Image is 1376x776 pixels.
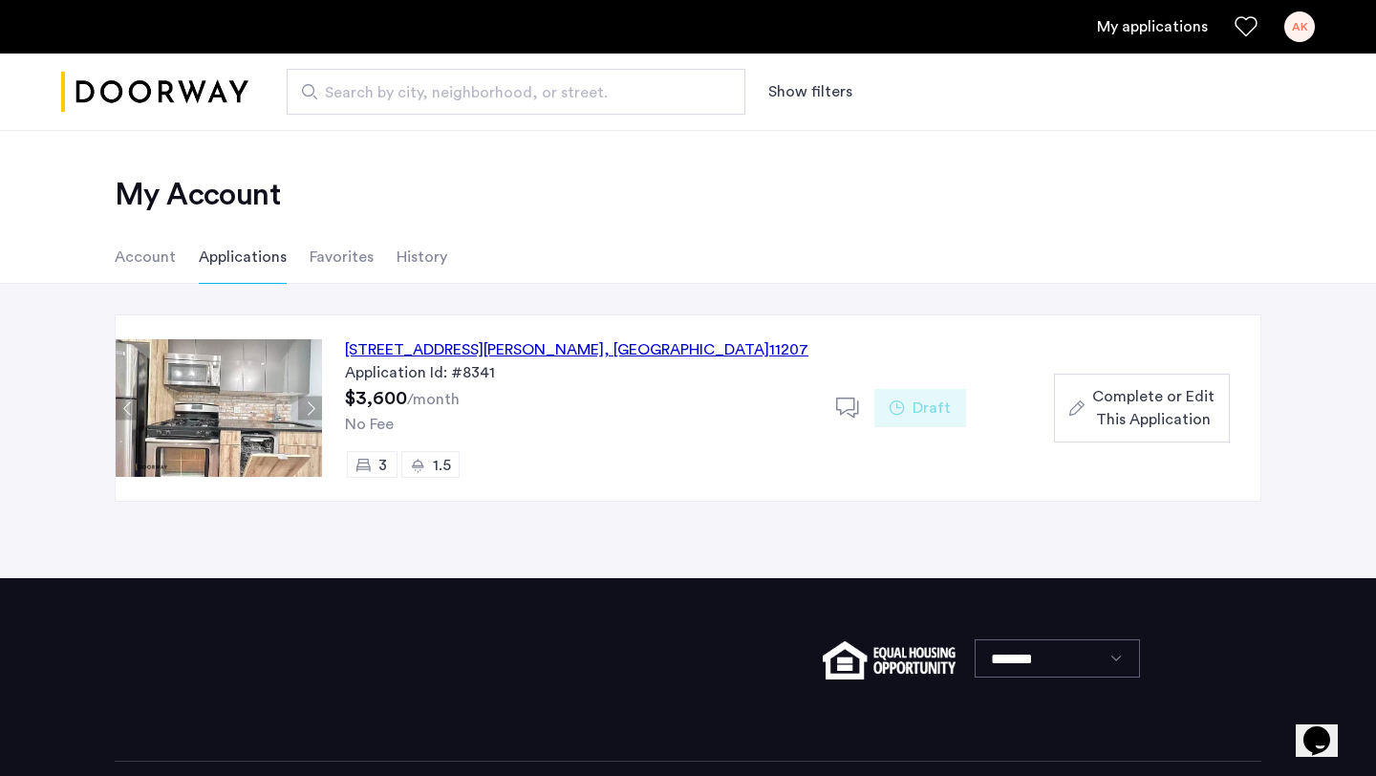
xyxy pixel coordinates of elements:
a: Favorites [1235,15,1258,38]
li: History [397,230,447,284]
span: 1.5 [433,458,451,473]
button: Previous apartment [116,397,140,420]
img: logo [61,56,248,128]
img: equal-housing.png [823,641,956,679]
li: Applications [199,230,287,284]
div: [STREET_ADDRESS][PERSON_NAME] 11207 [345,338,808,361]
span: Complete or Edit This Application [1092,385,1215,431]
h2: My Account [115,176,1261,214]
select: Language select [975,639,1140,678]
span: $3,600 [345,389,407,408]
a: Cazamio logo [61,56,248,128]
div: Application Id: #8341 [345,361,813,384]
button: button [1054,374,1230,442]
span: Draft [913,397,951,420]
div: AK [1284,11,1315,42]
span: No Fee [345,417,394,432]
button: Next apartment [298,397,322,420]
iframe: chat widget [1296,700,1357,757]
li: Favorites [310,230,374,284]
a: My application [1097,15,1208,38]
span: Search by city, neighborhood, or street. [325,81,692,104]
img: Apartment photo [116,339,322,477]
button: Show or hide filters [768,80,852,103]
span: , [GEOGRAPHIC_DATA] [604,342,769,357]
input: Apartment Search [287,69,745,115]
sub: /month [407,392,460,407]
span: 3 [378,458,387,473]
li: Account [115,230,176,284]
